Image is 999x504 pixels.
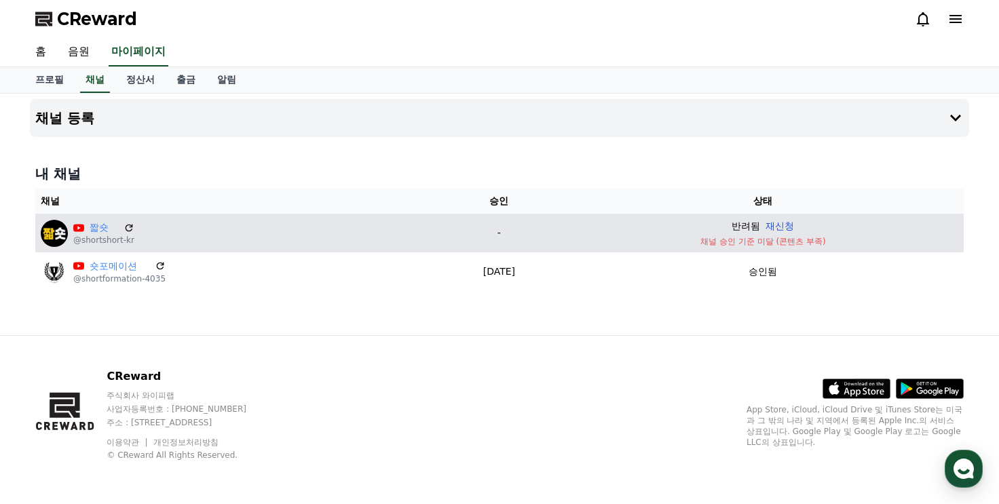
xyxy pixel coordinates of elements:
[90,220,118,235] a: 짧숏
[175,391,261,425] a: 설정
[80,67,110,93] a: 채널
[43,412,51,423] span: 홈
[35,189,436,214] th: 채널
[107,438,149,447] a: 이용약관
[35,111,94,125] h4: 채널 등록
[90,391,175,425] a: 대화
[210,412,226,423] span: 설정
[107,417,272,428] p: 주소 : [STREET_ADDRESS]
[107,390,272,401] p: 주식회사 와이피랩
[107,368,272,385] p: CReward
[436,189,563,214] th: 승인
[115,67,166,93] a: 정산서
[153,438,219,447] a: 개인정보처리방침
[57,38,100,66] a: 음원
[124,412,140,423] span: 대화
[57,8,137,30] span: CReward
[166,67,206,93] a: 출금
[107,450,272,461] p: © CReward All Rights Reserved.
[73,235,134,246] p: @shortshort-kr
[441,226,557,240] p: -
[206,67,247,93] a: 알림
[766,219,794,233] button: 재신청
[749,265,777,279] p: 승인됨
[4,391,90,425] a: 홈
[35,164,964,183] h4: 내 채널
[441,265,557,279] p: [DATE]
[24,67,75,93] a: 프로필
[107,404,272,414] p: 사업자등록번호 : [PHONE_NUMBER]
[24,38,57,66] a: 홈
[41,258,68,285] img: 숏포메이션
[90,259,149,273] a: 숏포메이션
[41,220,68,247] img: 짧숏
[563,189,964,214] th: 상태
[732,219,760,233] p: 반려됨
[568,236,958,247] p: 채널 승인 기준 미달 (콘텐츠 부족)
[35,8,137,30] a: CReward
[747,404,964,448] p: App Store, iCloud, iCloud Drive 및 iTunes Store는 미국과 그 밖의 나라 및 지역에서 등록된 Apple Inc.의 서비스 상표입니다. Goo...
[109,38,168,66] a: 마이페이지
[30,99,969,137] button: 채널 등록
[73,273,166,284] p: @shortformation-4035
